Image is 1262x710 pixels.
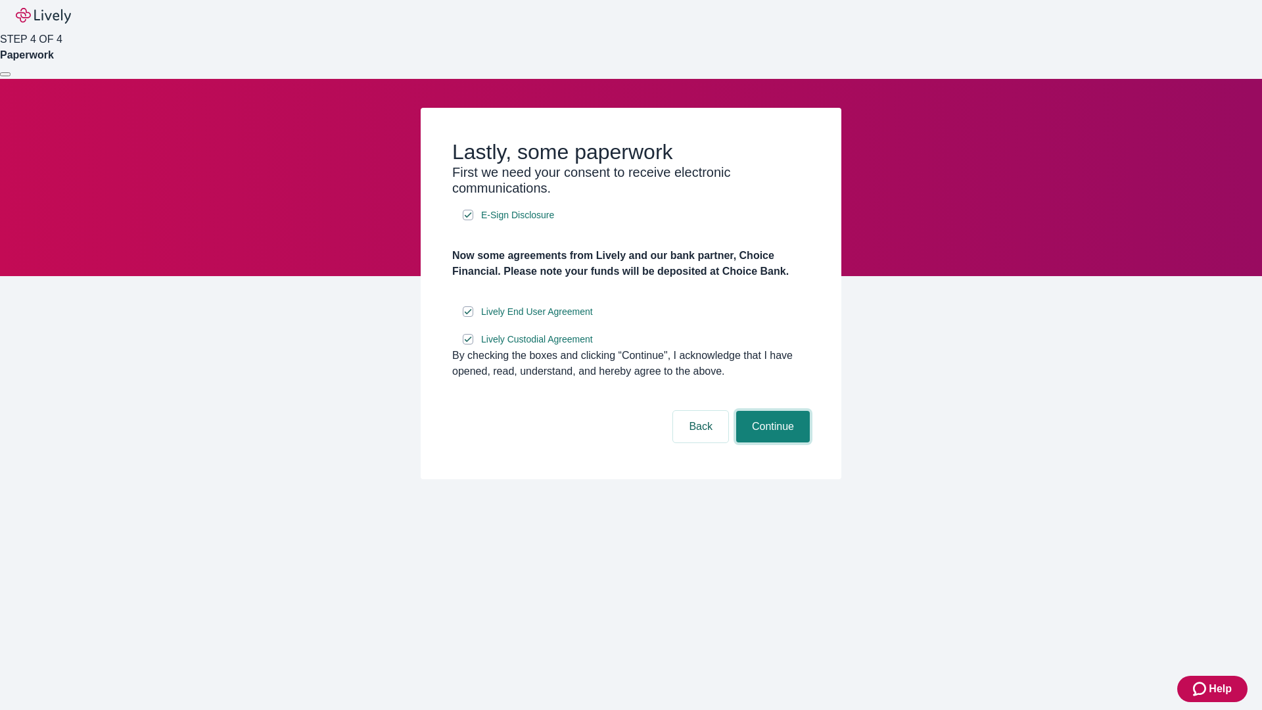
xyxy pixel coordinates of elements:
span: Lively Custodial Agreement [481,333,593,346]
button: Zendesk support iconHelp [1177,676,1248,702]
svg: Zendesk support icon [1193,681,1209,697]
button: Continue [736,411,810,442]
span: Help [1209,681,1232,697]
div: By checking the boxes and clicking “Continue", I acknowledge that I have opened, read, understand... [452,348,810,379]
h2: Lastly, some paperwork [452,139,810,164]
h4: Now some agreements from Lively and our bank partner, Choice Financial. Please note your funds wi... [452,248,810,279]
span: Lively End User Agreement [481,305,593,319]
img: Lively [16,8,71,24]
a: e-sign disclosure document [479,331,596,348]
h3: First we need your consent to receive electronic communications. [452,164,810,196]
button: Back [673,411,728,442]
a: e-sign disclosure document [479,304,596,320]
span: E-Sign Disclosure [481,208,554,222]
a: e-sign disclosure document [479,207,557,224]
